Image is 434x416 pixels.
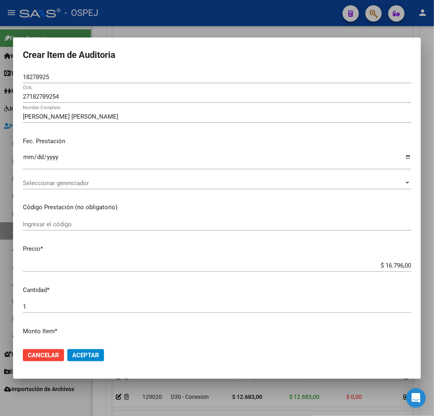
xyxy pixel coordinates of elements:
[23,244,411,254] p: Precio
[23,179,404,187] span: Seleccionar gerenciador
[23,285,411,295] p: Cantidad
[23,47,411,63] h2: Crear Item de Auditoria
[23,349,64,361] button: Cancelar
[23,137,411,146] p: Fec. Prestación
[67,349,104,361] button: Aceptar
[23,327,411,336] p: Monto Item
[28,352,59,359] span: Cancelar
[23,203,411,212] p: Código Prestación (no obligatorio)
[406,388,426,408] div: Open Intercom Messenger
[72,352,99,359] span: Aceptar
